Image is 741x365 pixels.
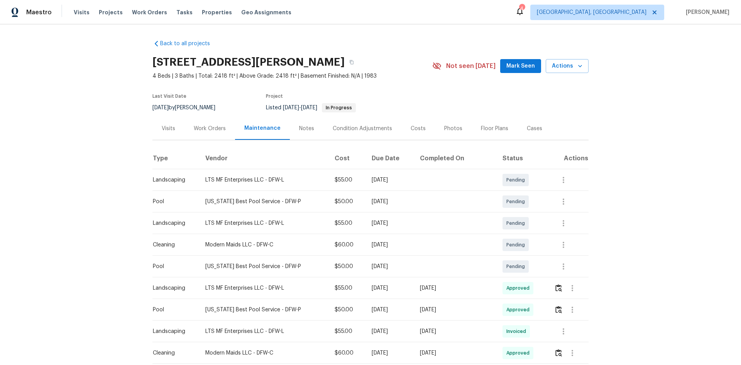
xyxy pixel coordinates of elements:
[335,328,360,335] div: $55.00
[323,105,355,110] span: In Progress
[244,124,281,132] div: Maintenance
[683,8,729,16] span: [PERSON_NAME]
[446,62,496,70] span: Not seen [DATE]
[299,125,314,132] div: Notes
[283,105,317,110] span: -
[301,105,317,110] span: [DATE]
[335,349,360,357] div: $60.00
[555,349,562,357] img: Review Icon
[205,284,322,292] div: LTS MF Enterprises LLC - DFW-L
[153,198,193,205] div: Pool
[372,176,407,184] div: [DATE]
[266,105,356,110] span: Listed
[153,176,193,184] div: Landscaping
[26,8,52,16] span: Maestro
[519,5,524,12] div: 4
[506,306,533,314] span: Approved
[506,219,528,227] span: Pending
[328,148,366,169] th: Cost
[153,284,193,292] div: Landscaping
[152,148,199,169] th: Type
[546,59,589,73] button: Actions
[552,61,582,71] span: Actions
[335,284,360,292] div: $55.00
[506,284,533,292] span: Approved
[372,198,407,205] div: [DATE]
[372,306,407,314] div: [DATE]
[205,176,322,184] div: LTS MF Enterprises LLC - DFW-L
[162,125,175,132] div: Visits
[506,328,529,335] span: Invoiced
[345,55,359,69] button: Copy Address
[176,10,193,15] span: Tasks
[372,284,407,292] div: [DATE]
[152,72,432,80] span: 4 Beds | 3 Baths | Total: 2418 ft² | Above Grade: 2418 ft² | Basement Finished: N/A | 1983
[420,284,490,292] div: [DATE]
[199,148,328,169] th: Vendor
[420,328,490,335] div: [DATE]
[205,328,322,335] div: LTS MF Enterprises LLC - DFW-L
[500,59,541,73] button: Mark Seen
[335,263,360,270] div: $50.00
[99,8,123,16] span: Projects
[414,148,496,169] th: Completed On
[372,241,407,249] div: [DATE]
[365,148,413,169] th: Due Date
[205,306,322,314] div: [US_STATE] Best Pool Service - DFW-P
[333,125,392,132] div: Condition Adjustments
[205,349,322,357] div: Modern Maids LLC - DFW-C
[372,349,407,357] div: [DATE]
[537,8,646,16] span: [GEOGRAPHIC_DATA], [GEOGRAPHIC_DATA]
[335,241,360,249] div: $60.00
[205,241,322,249] div: Modern Maids LLC - DFW-C
[335,176,360,184] div: $55.00
[411,125,426,132] div: Costs
[153,306,193,314] div: Pool
[266,94,283,98] span: Project
[153,349,193,357] div: Cleaning
[555,306,562,313] img: Review Icon
[152,94,186,98] span: Last Visit Date
[506,176,528,184] span: Pending
[372,219,407,227] div: [DATE]
[506,263,528,270] span: Pending
[481,125,508,132] div: Floor Plans
[74,8,90,16] span: Visits
[554,344,563,362] button: Review Icon
[506,349,533,357] span: Approved
[152,58,345,66] h2: [STREET_ADDRESS][PERSON_NAME]
[202,8,232,16] span: Properties
[555,284,562,292] img: Review Icon
[527,125,542,132] div: Cases
[372,328,407,335] div: [DATE]
[153,328,193,335] div: Landscaping
[153,219,193,227] div: Landscaping
[152,103,225,112] div: by [PERSON_NAME]
[372,263,407,270] div: [DATE]
[132,8,167,16] span: Work Orders
[153,241,193,249] div: Cleaning
[335,219,360,227] div: $55.00
[496,148,548,169] th: Status
[153,263,193,270] div: Pool
[205,263,322,270] div: [US_STATE] Best Pool Service - DFW-P
[506,198,528,205] span: Pending
[554,300,563,319] button: Review Icon
[554,279,563,297] button: Review Icon
[444,125,462,132] div: Photos
[335,306,360,314] div: $50.00
[152,105,169,110] span: [DATE]
[420,349,490,357] div: [DATE]
[283,105,299,110] span: [DATE]
[335,198,360,205] div: $50.00
[548,148,589,169] th: Actions
[506,61,535,71] span: Mark Seen
[152,40,227,48] a: Back to all projects
[506,241,528,249] span: Pending
[205,198,322,205] div: [US_STATE] Best Pool Service - DFW-P
[205,219,322,227] div: LTS MF Enterprises LLC - DFW-L
[241,8,291,16] span: Geo Assignments
[194,125,226,132] div: Work Orders
[420,306,490,314] div: [DATE]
